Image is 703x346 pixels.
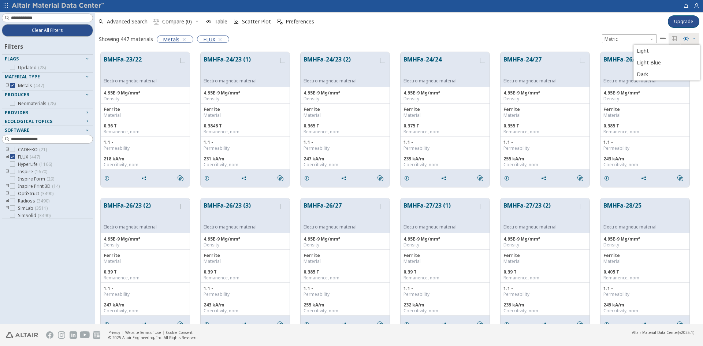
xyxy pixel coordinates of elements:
span: ( 3490 ) [37,198,49,204]
span: Metals [163,36,179,42]
span: ( 1166 ) [39,161,52,167]
button: BMHFa-26/23 (3) [204,201,279,224]
div: Material [304,258,387,264]
div: 1.1 - [503,139,587,145]
span: Flags [5,56,19,62]
div: Coercitivity, nom [403,162,487,168]
button: Similar search [274,171,290,186]
div: Electro magnetic material [503,78,579,84]
span: ( 3511 ) [35,205,48,211]
button: BMHFa-24/23 (2) [304,55,379,78]
div: Material [104,258,187,264]
span: CADFEKO [18,147,47,153]
i:  [277,19,283,25]
div: Electro magnetic material [104,78,179,84]
div: Permeability [603,145,687,151]
button: BMHFa-24/24 [403,55,479,78]
div: Electro magnetic material [304,224,379,230]
span: ( 28 ) [48,100,56,107]
div: Density [403,96,487,102]
div: Permeability [104,145,187,151]
img: Altair Engineering [6,332,38,338]
button: Producer [2,90,93,99]
div: Permeability [403,291,487,297]
button: Similar search [674,317,689,332]
div: 1.1 - [104,139,187,145]
span: ( 14 ) [52,183,60,189]
div: 1.1 - [304,286,387,291]
button: Similar search [674,171,689,186]
i:  [278,175,283,181]
button: Details [600,317,616,332]
div: Remanence, nom [104,129,187,135]
span: Updated [18,65,46,71]
span: Inspire Print 3D [18,183,60,189]
i: toogle group [5,147,10,153]
i:  [377,321,383,327]
button: Details [501,171,516,186]
i:  [377,175,383,181]
div: Material [503,112,587,118]
div: Ferrite [603,253,687,258]
div: 1.1 - [104,286,187,291]
div: 255 kA/m [503,156,587,162]
div: Remanence, nom [104,275,187,281]
i:  [677,321,683,327]
div: 239 kA/m [503,302,587,308]
div: Material [403,258,487,264]
div: 0.36 T [104,123,187,129]
i:  [477,175,483,181]
div: Density [304,242,387,248]
i: toogle group [5,183,10,189]
button: Details [201,317,216,332]
div: 4.95E-9 Mg/mm³ [603,236,687,242]
div: Density [503,242,587,248]
button: Share [238,317,253,332]
button: BMHFa-24/23 (1) [204,55,279,78]
div: Electro magnetic material [204,78,279,84]
span: Clear All Filters [32,27,63,33]
button: BMHFa-24/27 [503,55,579,78]
span: Ecological Topics [5,118,52,124]
div: Remanence, nom [204,275,287,281]
button: Share [338,317,353,332]
button: BMHFa-26/27 [304,201,379,224]
button: Details [501,317,516,332]
span: FLUX [203,36,215,42]
i: toogle group [5,83,10,89]
div: Coercitivity, nom [104,308,187,314]
button: BMHFa-27/23 (1) [403,201,479,224]
div: 255 kA/m [304,302,387,308]
div: Coercitivity, nom [603,308,687,314]
span: Inspire [18,169,47,175]
div: 4.95E-9 Mg/mm³ [503,90,587,96]
i: toogle group [5,154,10,160]
button: Share [438,317,453,332]
div: Ferrite [104,107,187,112]
div: Remanence, nom [403,129,487,135]
div: 0.375 T [403,123,487,129]
div: (v2025.1) [632,330,694,335]
div: Permeability [503,291,587,297]
div: Density [204,242,287,248]
div: Density [204,96,287,102]
span: Light Blue [637,57,695,68]
button: BMHFa-28/25 [603,201,678,224]
div: Electro magnetic material [603,78,678,84]
div: Coercitivity, nom [304,162,387,168]
div: Remanence, nom [304,275,387,281]
button: Similar search [174,171,190,186]
span: Provider [5,109,28,116]
button: Ecological Topics [2,117,93,126]
button: BMHFa-26/23 (2) [104,201,179,224]
div: Permeability [503,145,587,151]
div: Ferrite [304,107,387,112]
div: Electro magnetic material [304,78,379,84]
div: Ferrite [204,107,287,112]
span: Table [215,19,227,24]
div: grid [95,46,703,324]
div: Permeability [104,291,187,297]
span: HyperLife [18,161,52,167]
div: Material [503,258,587,264]
div: Density [304,96,387,102]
